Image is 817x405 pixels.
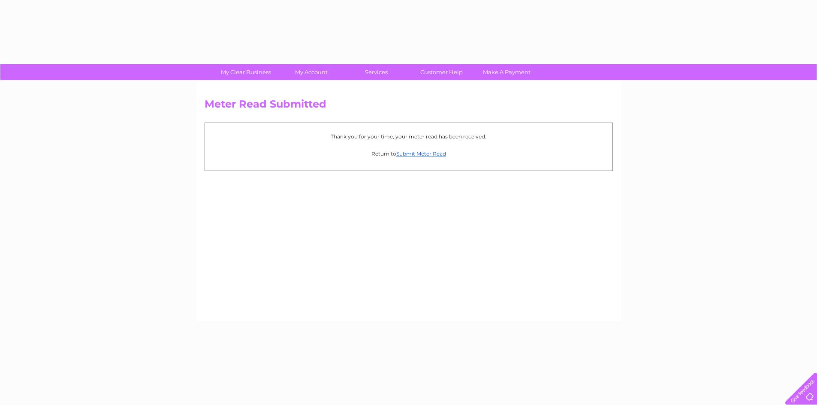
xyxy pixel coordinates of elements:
p: Return to [209,150,608,158]
a: My Clear Business [211,64,281,80]
h2: Meter Read Submitted [205,98,613,114]
p: Thank you for your time, your meter read has been received. [209,132,608,141]
a: Services [341,64,412,80]
a: Make A Payment [471,64,542,80]
a: Customer Help [406,64,477,80]
a: My Account [276,64,347,80]
a: Submit Meter Read [396,150,446,157]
